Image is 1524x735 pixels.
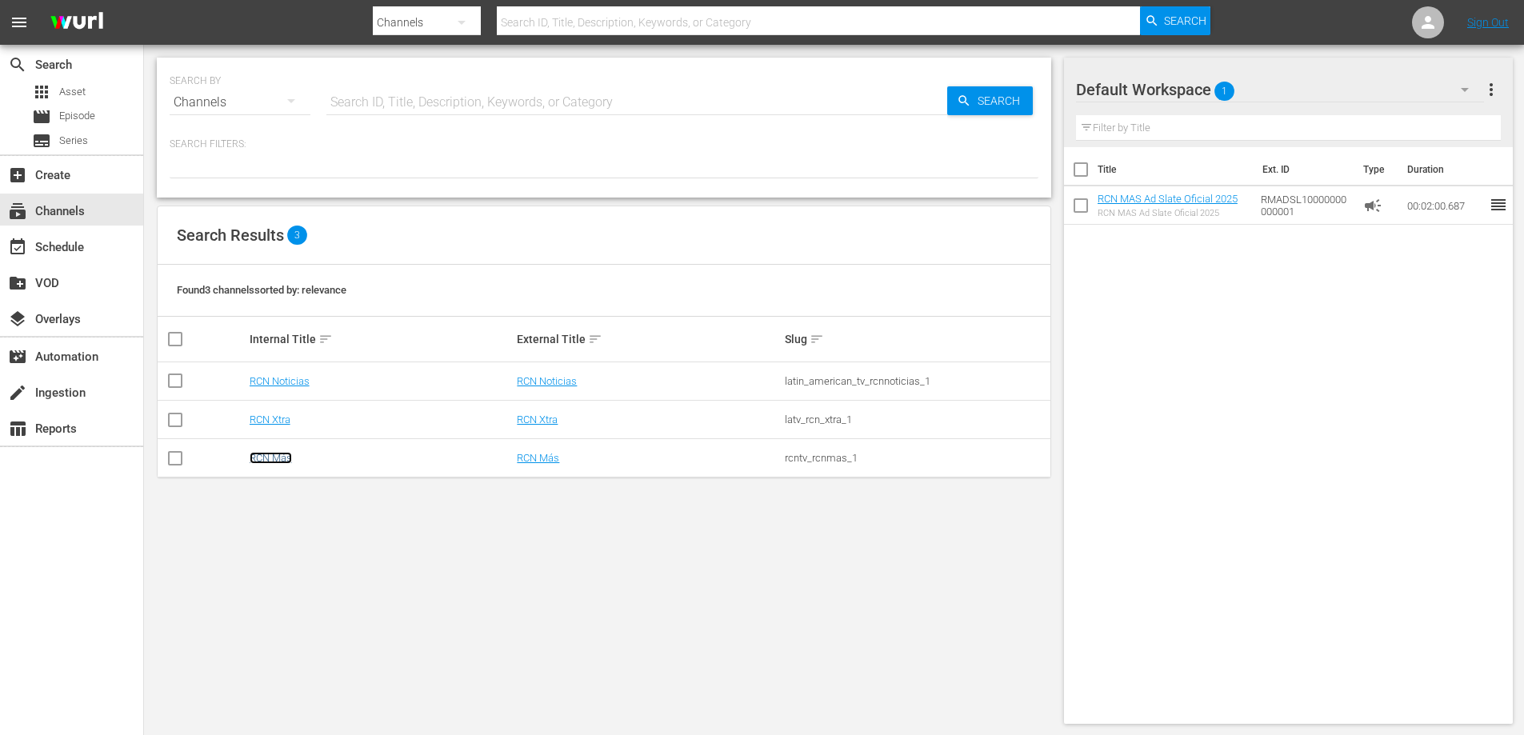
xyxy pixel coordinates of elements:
span: Found 3 channels sorted by: relevance [177,284,346,296]
th: Duration [1398,147,1494,192]
div: latv_rcn_xtra_1 [785,413,1048,425]
p: Search Filters: [170,138,1038,151]
span: Search [1164,6,1206,35]
div: External Title [517,330,780,349]
div: Slug [785,330,1048,349]
span: Automation [8,347,27,366]
span: sort [318,332,333,346]
span: Episode [32,107,51,126]
div: RCN MAS Ad Slate Oficial 2025 [1098,208,1238,218]
span: Search [8,55,27,74]
span: more_vert [1482,80,1501,99]
a: RCN Xtra [517,413,558,425]
span: Search [971,86,1033,115]
span: Asset [32,82,51,102]
span: reorder [1489,195,1508,214]
div: latin_american_tv_rcnnoticias_1 [785,375,1048,387]
span: VOD [8,274,27,293]
a: RCN Noticias [250,375,310,387]
span: Ingestion [8,383,27,402]
a: RCN Más [517,452,559,464]
a: RCN Más [250,452,292,464]
td: RMADSL10000000000001 [1254,186,1357,225]
th: Type [1354,147,1398,192]
th: Ext. ID [1253,147,1354,192]
div: Default Workspace [1076,67,1484,112]
span: 3 [287,226,307,245]
span: Overlays [8,310,27,329]
span: 1 [1214,74,1234,108]
span: Series [32,131,51,150]
span: sort [588,332,602,346]
th: Title [1098,147,1253,192]
a: RCN MAS Ad Slate Oficial 2025 [1098,193,1238,205]
div: Internal Title [250,330,513,349]
div: rcntv_rcnmas_1 [785,452,1048,464]
div: Channels [170,80,310,125]
img: ans4CAIJ8jUAAAAAAAAAAAAAAAAAAAAAAAAgQb4GAAAAAAAAAAAAAAAAAAAAAAAAJMjXAAAAAAAAAAAAAAAAAAAAAAAAgAT5G... [38,4,115,42]
button: more_vert [1482,70,1501,109]
a: RCN Xtra [250,413,290,425]
span: Series [59,133,88,149]
td: 00:02:00.687 [1401,186,1489,225]
span: Ad [1363,196,1382,215]
span: Reports [8,419,27,438]
span: Episode [59,108,95,124]
a: RCN Noticias [517,375,577,387]
span: Search Results [177,226,284,245]
span: Channels [8,202,27,221]
button: Search [1140,6,1210,35]
span: sort [810,332,824,346]
span: Schedule [8,238,27,257]
span: menu [10,13,29,32]
a: Sign Out [1467,16,1509,29]
span: Asset [59,84,86,100]
button: Search [947,86,1033,115]
span: Create [8,166,27,185]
